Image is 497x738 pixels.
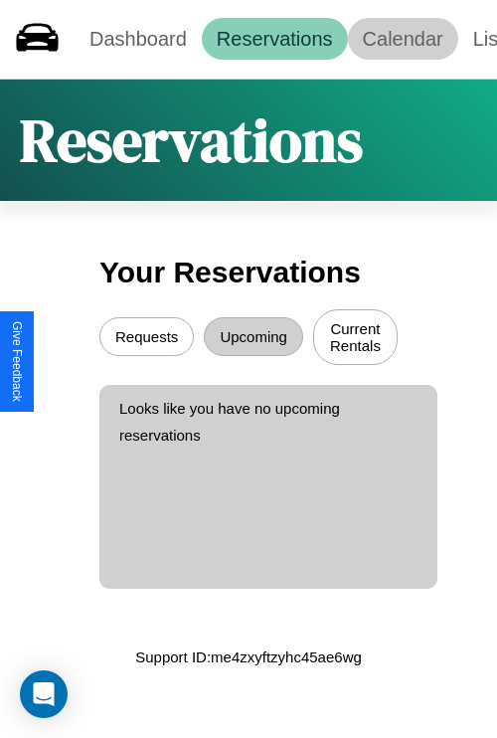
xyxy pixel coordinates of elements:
button: Requests [99,317,194,356]
div: Open Intercom Messenger [20,670,68,718]
p: Support ID: me4zxyftzyhc45ae6wg [135,644,362,670]
a: Reservations [202,18,348,60]
h3: Your Reservations [99,246,398,299]
a: Dashboard [75,18,202,60]
p: Looks like you have no upcoming reservations [119,395,417,449]
button: Upcoming [204,317,303,356]
h1: Reservations [20,99,363,181]
button: Current Rentals [313,309,398,365]
div: Give Feedback [10,321,24,402]
a: Calendar [348,18,458,60]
